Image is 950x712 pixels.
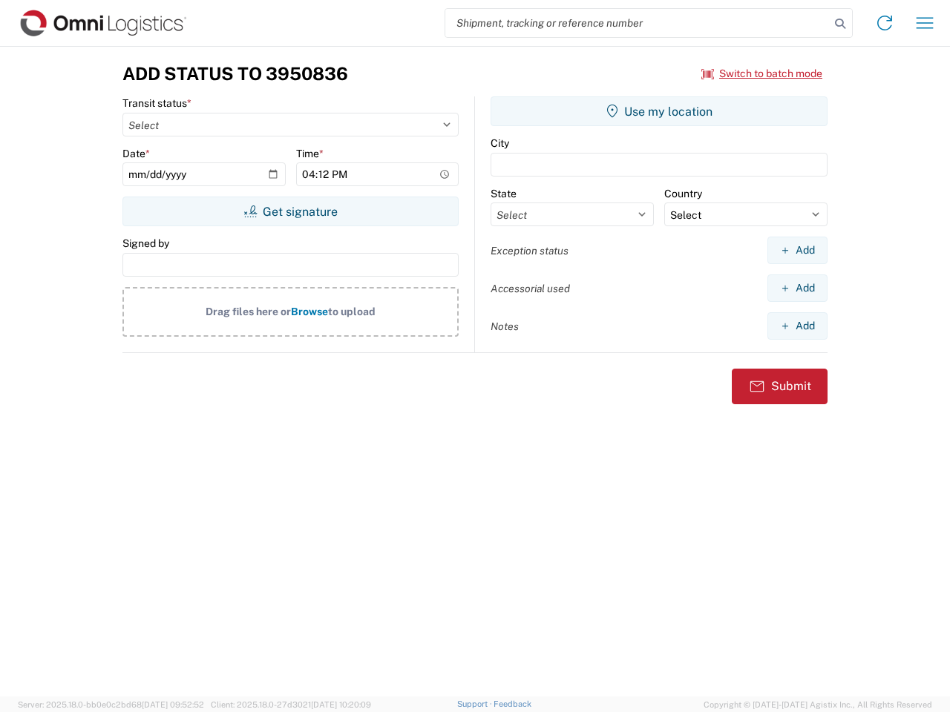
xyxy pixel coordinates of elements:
[122,96,191,110] label: Transit status
[211,700,371,709] span: Client: 2025.18.0-27d3021
[291,306,328,317] span: Browse
[457,699,494,708] a: Support
[122,197,459,226] button: Get signature
[122,63,348,85] h3: Add Status to 3950836
[767,237,828,264] button: Add
[491,187,517,200] label: State
[491,244,569,257] label: Exception status
[122,237,169,250] label: Signed by
[328,306,376,317] span: to upload
[206,306,291,317] span: Drag files here or
[142,700,204,709] span: [DATE] 09:52:52
[491,320,519,333] label: Notes
[732,369,828,404] button: Submit
[767,274,828,302] button: Add
[296,147,324,160] label: Time
[491,282,570,295] label: Accessorial used
[704,698,932,711] span: Copyright © [DATE]-[DATE] Agistix Inc., All Rights Reserved
[494,699,531,708] a: Feedback
[491,96,828,126] button: Use my location
[18,700,204,709] span: Server: 2025.18.0-bb0e0c2bd68
[491,136,509,150] label: City
[445,9,830,37] input: Shipment, tracking or reference number
[122,147,150,160] label: Date
[664,187,702,200] label: Country
[701,62,822,86] button: Switch to batch mode
[767,312,828,340] button: Add
[311,700,371,709] span: [DATE] 10:20:09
